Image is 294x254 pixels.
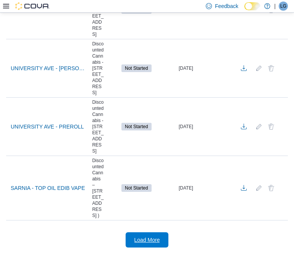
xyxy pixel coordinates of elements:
[92,41,103,96] span: Discounted Cannabis - [STREET_ADDRESS]
[134,236,160,244] span: Load More
[254,121,263,132] button: Edit count details
[125,65,148,72] span: Not Started
[125,123,148,130] span: Not Started
[126,232,168,248] button: Load More
[8,182,88,194] button: SARNIA - TOP OIL EDIB VAPE
[125,185,148,191] span: Not Started
[215,2,238,10] span: Feedback
[267,122,276,131] button: Delete
[254,182,263,194] button: Edit count details
[267,64,276,73] button: Delete
[267,183,276,193] button: Delete
[121,64,152,72] span: Not Started
[274,2,276,11] p: |
[92,99,103,154] span: Discounted Cannabis - [STREET_ADDRESS]
[11,184,85,192] span: SARNIA - TOP OIL EDIB VAPE
[177,183,234,193] div: [DATE]
[15,2,50,10] img: Cova
[254,63,263,74] button: Edit count details
[244,10,245,11] span: Dark Mode
[8,63,89,74] button: UNIVERSITY AVE - [PERSON_NAME] CAP CON SEED
[279,2,288,11] div: Luke Gagnon
[121,123,152,130] span: Not Started
[92,158,103,219] span: Discounted Cannabis – [STREET_ADDRESS] )
[11,123,84,130] span: UNIVERSITY AVE - PREROLL
[11,64,86,72] span: UNIVERSITY AVE - [PERSON_NAME] CAP CON SEED
[121,184,152,192] span: Not Started
[177,122,234,131] div: [DATE]
[244,2,260,10] input: Dark Mode
[280,2,286,11] span: LG
[8,121,87,132] button: UNIVERSITY AVE - PREROLL
[177,64,234,73] div: [DATE]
